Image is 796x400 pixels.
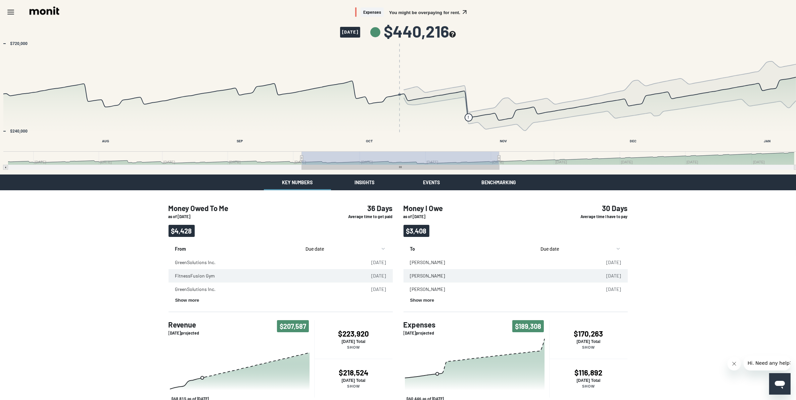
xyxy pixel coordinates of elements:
[549,320,628,359] button: $170,263[DATE] TotalShow
[169,256,355,269] td: GreenSolutions Inc.
[630,139,637,143] text: DEC
[10,129,28,134] text: $240,000
[500,139,507,143] text: NOV
[10,41,28,46] text: $720,000
[169,225,195,237] span: $4,428
[404,214,544,219] p: as of [DATE]
[169,214,309,219] p: as of [DATE]
[404,256,590,269] td: [PERSON_NAME]
[389,10,460,15] button: You might be overpaying for rent.
[555,204,628,212] h4: 30 Days
[4,5,48,10] span: Hi. Need any help?
[460,8,469,16] button: open promoted insight
[410,242,531,252] p: To
[404,338,545,379] g: Past/Projected Data, series 1 of 3 with 31 data points.
[320,204,393,212] h4: 36 Days
[366,139,373,143] text: OCT
[315,368,393,377] h4: $218,524
[404,225,429,237] span: $3,408
[303,242,386,256] button: sort by
[398,174,465,190] button: Events
[550,339,628,344] p: [DATE] Total
[764,139,770,143] text: JAN
[175,298,199,303] button: Show more
[550,368,628,377] h4: $116,892
[315,345,393,349] p: Show
[28,6,60,16] img: logo
[169,330,199,336] p: [DATE] projected
[590,256,628,269] td: [DATE]
[169,283,355,296] td: GreenSolutions Inc.
[468,115,469,120] text: !
[384,23,456,39] span: $440,216
[264,174,331,190] button: Key Numbers
[465,114,472,121] g: flags, series 3 of 4 with 1 data point. Y axis, values. X axis, Time.
[404,320,436,329] h4: Expenses
[315,378,393,383] p: [DATE] Total
[314,320,393,359] button: $223,920[DATE] TotalShow
[769,373,791,395] iframe: Button to launch messaging window
[744,356,791,370] iframe: Message from company
[550,378,628,383] p: [DATE] Total
[315,339,393,344] p: [DATE] Total
[550,384,628,388] p: Show
[201,376,204,379] path: Wednesday, Oct 8, 07:00, 68,814.44999999998. Past/Projected Data.
[410,298,434,303] button: Show more
[169,269,355,283] td: FitnessFusion Gym
[355,269,393,283] td: [DATE]
[512,320,544,332] span: $189,308
[355,256,393,269] td: [DATE]
[465,174,532,190] button: Benchmarking
[175,242,296,252] p: From
[549,359,628,398] button: $116,892[DATE] TotalShow
[555,214,628,219] p: Average time I have to pay
[315,329,393,338] h4: $223,920
[237,139,243,143] text: SEP
[314,359,393,398] button: $218,524[DATE] TotalShow
[277,320,309,332] span: $207,587
[550,329,628,338] h4: $170,263
[449,31,456,39] button: see more about your cashflow projection
[404,283,590,296] td: [PERSON_NAME]
[590,283,628,296] td: [DATE]
[550,345,628,349] p: Show
[169,320,199,329] h4: Revenue
[405,339,545,390] g: Past/Projected Data, series 1 of 3 with 0 data points.
[331,174,398,190] button: Insights
[315,384,393,388] p: Show
[355,283,393,296] td: [DATE]
[538,242,621,256] button: sort by
[169,204,309,212] h4: Money Owed To Me
[170,353,310,390] g: Past/Projected Data, series 1 of 3 with 0 data points.
[361,7,384,17] span: Expenses
[102,139,109,143] text: AUG
[404,330,436,336] p: [DATE] projected
[728,357,741,370] iframe: Close message
[320,214,393,219] p: Average time to get paid
[7,8,15,16] svg: Menu
[436,372,439,375] path: Wednesday, Oct 8, 07:00, 60,445.41. Past/Projected Data.
[465,114,472,121] g: Friday, Oct 24, 07:00, 313,251.430879499. flags.
[404,204,544,212] h4: Money I Owe
[590,269,628,283] td: [DATE]
[340,27,360,38] span: [DATE]
[404,269,590,283] td: [PERSON_NAME]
